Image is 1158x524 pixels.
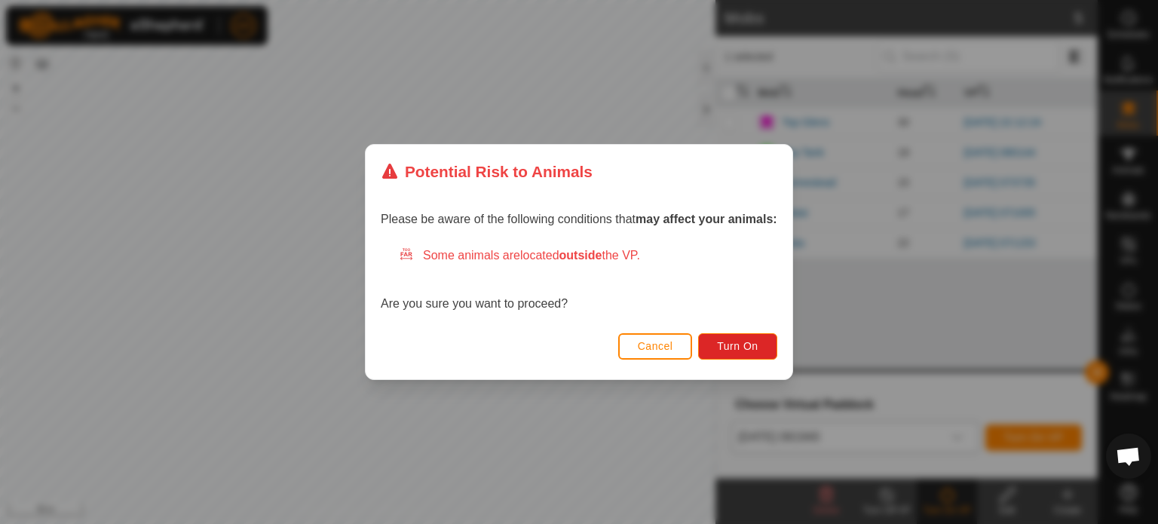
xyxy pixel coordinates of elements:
[699,333,777,360] button: Turn On
[559,249,602,262] strong: outside
[399,247,777,265] div: Some animals are
[718,340,758,352] span: Turn On
[381,160,593,183] div: Potential Risk to Animals
[618,333,693,360] button: Cancel
[381,213,777,225] span: Please be aware of the following conditions that
[1106,434,1151,479] div: Open chat
[638,340,673,352] span: Cancel
[381,247,777,313] div: Are you sure you want to proceed?
[520,249,640,262] span: located the VP.
[636,213,777,225] strong: may affect your animals:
